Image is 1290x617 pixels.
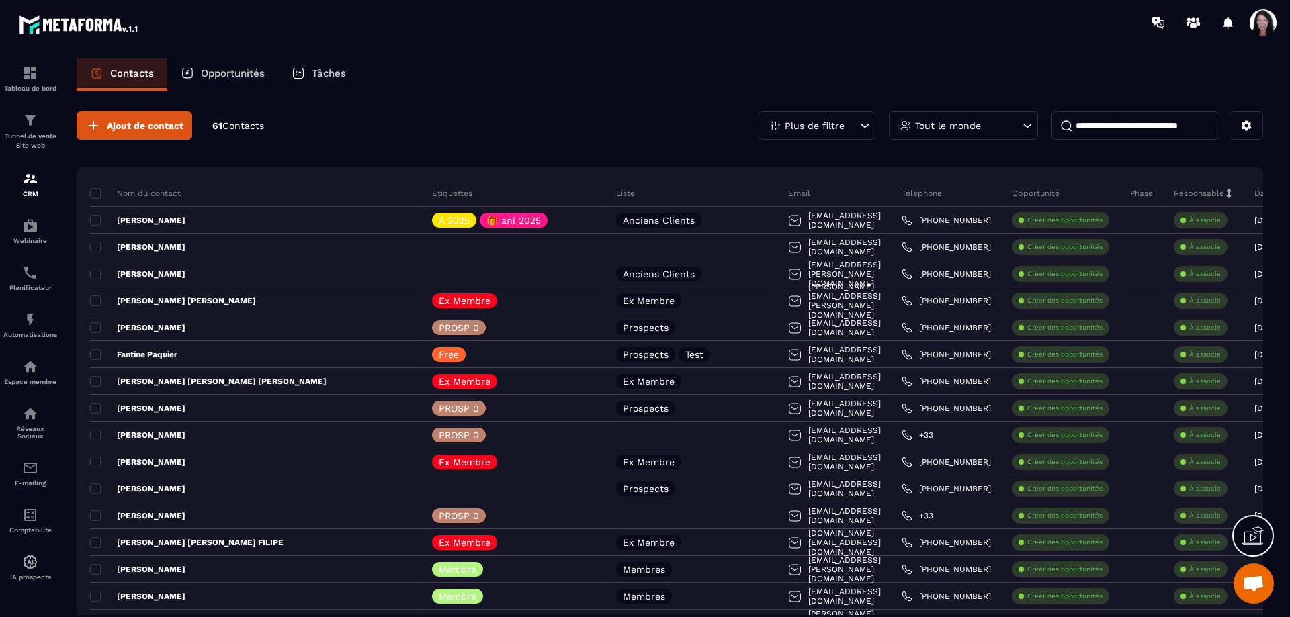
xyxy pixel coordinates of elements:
[3,284,57,291] p: Planificateur
[1027,484,1103,493] p: Créer des opportunités
[1130,188,1153,199] p: Phase
[623,350,669,359] p: Prospects
[3,237,57,244] p: Webinaire
[902,510,933,521] a: +33
[3,348,57,395] a: automationsautomationsEspace membre
[439,404,479,413] p: PROSP 0
[1027,565,1103,574] p: Créer des opportunités
[22,460,38,476] img: email
[1027,404,1103,413] p: Créer des opportunités
[1189,404,1221,413] p: À associe
[1234,563,1274,604] div: Ouvrir le chat
[22,171,38,187] img: formation
[3,479,57,487] p: E-mailing
[623,484,669,493] p: Prospects
[3,55,57,102] a: formationformationTableau de bord
[90,188,181,199] p: Nom du contact
[439,538,490,547] p: Ex Membre
[439,511,479,520] p: PROSP 0
[902,564,991,575] a: [PHONE_NUMBER]
[439,457,490,467] p: Ex Membre
[902,188,942,199] p: Téléphone
[3,497,57,544] a: accountantaccountantComptabilité
[915,121,981,130] p: Tout le monde
[167,58,278,91] a: Opportunités
[222,120,264,131] span: Contacts
[90,269,185,279] p: [PERSON_NAME]
[623,216,695,225] p: Anciens Clients
[1189,430,1221,440] p: À associe
[90,403,185,414] p: [PERSON_NAME]
[1189,511,1221,520] p: À associe
[439,565,476,574] p: Membre
[1189,538,1221,547] p: À associe
[3,160,57,207] a: formationformationCRM
[90,537,284,548] p: [PERSON_NAME] [PERSON_NAME] FILIPE
[77,111,192,140] button: Ajout de contact
[1189,591,1221,601] p: À associe
[90,349,177,360] p: Fantine Paquier
[22,406,38,422] img: social-network
[902,215,991,226] a: [PHONE_NUMBER]
[623,377,675,386] p: Ex Membre
[1189,269,1221,279] p: À associe
[439,296,490,305] p: Ex Membre
[902,322,991,333] a: [PHONE_NUMBER]
[902,483,991,494] a: [PHONE_NUMBER]
[22,554,38,570] img: automations
[1189,323,1221,332] p: À associe
[1027,538,1103,547] p: Créer des opportunités
[1027,242,1103,252] p: Créer des opportunités
[685,350,703,359] p: Test
[902,457,991,467] a: [PHONE_NUMBER]
[278,58,359,91] a: Tâches
[201,67,265,79] p: Opportunités
[22,265,38,281] img: scheduler
[486,216,541,225] p: 🎁 ani 2025
[439,323,479,332] p: PROSP 0
[3,331,57,338] p: Automatisations
[1027,350,1103,359] p: Créer des opportunités
[22,312,38,328] img: automations
[616,188,635,199] p: Liste
[77,58,167,91] a: Contacts
[1027,216,1103,225] p: Créer des opportunités
[90,430,185,440] p: [PERSON_NAME]
[90,215,185,226] p: [PERSON_NAME]
[1027,430,1103,440] p: Créer des opportunités
[623,457,675,467] p: Ex Membre
[3,190,57,197] p: CRM
[1012,188,1060,199] p: Opportunité
[439,591,476,601] p: Membre
[439,430,479,440] p: PROSP 0
[1027,269,1103,279] p: Créer des opportunités
[1189,457,1221,467] p: À associe
[902,403,991,414] a: [PHONE_NUMBER]
[1027,591,1103,601] p: Créer des opportunités
[902,242,991,252] a: [PHONE_NUMBER]
[3,425,57,440] p: Réseaux Sociaux
[90,376,327,387] p: [PERSON_NAME] [PERSON_NAME] [PERSON_NAME]
[623,538,675,547] p: Ex Membre
[902,376,991,387] a: [PHONE_NUMBER]
[785,121,845,130] p: Plus de filtre
[1027,511,1103,520] p: Créer des opportunités
[1027,323,1103,332] p: Créer des opportunités
[902,295,991,306] a: [PHONE_NUMBER]
[623,591,665,601] p: Membres
[439,350,459,359] p: Free
[90,591,185,602] p: [PERSON_NAME]
[3,395,57,450] a: social-networksocial-networkRéseaux Sociaux
[1189,216,1221,225] p: À associe
[312,67,346,79] p: Tâches
[22,507,38,523] img: accountant
[3,254,57,301] a: schedulerschedulerPlanificateur
[110,67,154,79] p: Contacts
[22,112,38,128] img: formation
[3,573,57,581] p: IA prospects
[1027,457,1103,467] p: Créer des opportunités
[788,188,810,199] p: Email
[90,322,185,333] p: [PERSON_NAME]
[3,85,57,92] p: Tableau de bord
[1189,242,1221,252] p: À associe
